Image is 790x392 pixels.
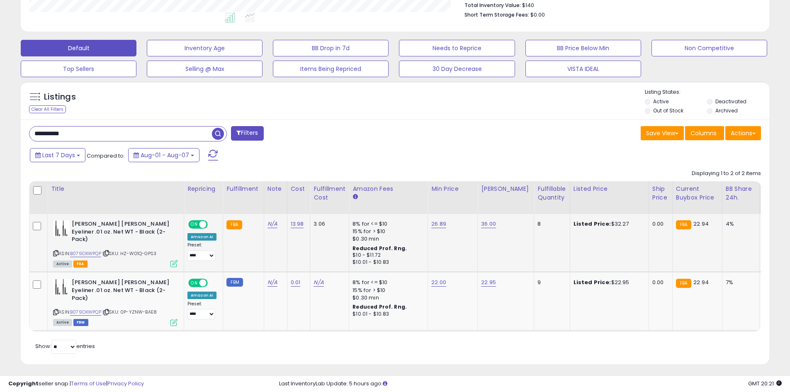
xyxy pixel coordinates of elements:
label: Deactivated [715,98,746,105]
span: Columns [690,129,717,137]
a: Terms of Use [71,380,106,387]
div: Fulfillment [226,185,260,193]
button: VISTA IDEAL [525,61,641,77]
small: Amazon Fees. [352,193,357,201]
small: FBA [676,220,691,229]
a: 36.00 [481,220,496,228]
strong: Copyright [8,380,39,387]
div: $22.95 [574,279,642,286]
small: FBA [676,279,691,288]
img: 414xwYcW5IL._SL40_.jpg [53,279,70,295]
span: Aug-01 - Aug-07 [141,151,189,159]
div: Ship Price [652,185,669,202]
span: Last 7 Days [42,151,75,159]
div: Repricing [187,185,219,193]
div: 0.00 [652,220,666,228]
span: 22.94 [693,278,709,286]
div: Cost [291,185,307,193]
button: Needs to Reprice [399,40,515,56]
span: OFF [207,221,220,228]
a: 22.00 [431,278,446,287]
a: B079DXWPQP [70,250,101,257]
button: Aug-01 - Aug-07 [128,148,199,162]
div: Clear All Filters [29,105,66,113]
div: 8 [537,220,563,228]
div: Title [51,185,180,193]
span: Compared to: [87,152,125,160]
span: ON [189,280,199,287]
div: Fulfillment Cost [314,185,345,202]
button: Default [21,40,136,56]
div: 15% for > $10 [352,228,421,235]
div: $0.30 min [352,294,421,302]
div: 15% for > $10 [352,287,421,294]
button: BB Price Below Min [525,40,641,56]
span: ON [189,221,199,228]
button: Top Sellers [21,61,136,77]
a: 0.01 [291,278,301,287]
div: Fulfillable Quantity [537,185,566,202]
small: FBM [226,278,243,287]
span: All listings currently available for purchase on Amazon [53,319,72,326]
div: 3.06 [314,220,343,228]
span: OFF [207,280,220,287]
div: Amazon AI [187,292,216,299]
button: Actions [725,126,761,140]
div: 0.00 [652,279,666,286]
a: 13.98 [291,220,304,228]
h5: Listings [44,91,76,103]
button: 30 Day Decrease [399,61,515,77]
button: BB Drop in 7d [273,40,389,56]
span: $0.00 [530,11,545,19]
div: $0.30 min [352,235,421,243]
div: 7% [726,279,753,286]
a: 22.95 [481,278,496,287]
a: 26.89 [431,220,446,228]
a: N/A [267,220,277,228]
button: Save View [641,126,684,140]
div: Amazon AI [187,233,216,241]
small: FBA [226,220,242,229]
button: Items Being Repriced [273,61,389,77]
div: Amazon Fees [352,185,424,193]
label: Active [653,98,668,105]
div: ASIN: [53,220,177,266]
div: 9 [537,279,563,286]
p: Listing States: [645,88,769,96]
b: Listed Price: [574,220,611,228]
span: | SKU: HZ-W01Q-GPS3 [102,250,156,257]
a: N/A [267,278,277,287]
div: $10 - $11.72 [352,252,421,259]
div: Current Buybox Price [676,185,719,202]
span: Show: entries [35,342,95,350]
div: Min Price [431,185,474,193]
label: Out of Stock [653,107,683,114]
button: Selling @ Max [147,61,263,77]
div: Listed Price [574,185,645,193]
div: Preset: [187,242,216,261]
div: seller snap | | [8,380,144,388]
label: Archived [715,107,738,114]
div: 8% for <= $10 [352,220,421,228]
b: Reduced Prof. Rng. [352,303,407,310]
button: Last 7 Days [30,148,85,162]
div: BB Share 24h. [726,185,756,202]
span: All listings currently available for purchase on Amazon [53,261,72,268]
b: Total Inventory Value: [464,2,521,9]
b: Reduced Prof. Rng. [352,245,407,252]
div: $10.01 - $10.83 [352,259,421,266]
button: Filters [231,126,263,141]
div: Note [267,185,284,193]
b: Short Term Storage Fees: [464,11,529,18]
a: N/A [314,278,323,287]
div: [PERSON_NAME] [481,185,530,193]
div: ASIN: [53,279,177,325]
button: Non Competitive [651,40,767,56]
div: $32.27 [574,220,642,228]
div: Last InventoryLab Update: 5 hours ago. [279,380,782,388]
a: B079DXWPQP [70,309,101,316]
a: Privacy Policy [107,380,144,387]
div: $10.01 - $10.83 [352,311,421,318]
span: FBA [73,261,88,268]
div: Displaying 1 to 2 of 2 items [692,170,761,178]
